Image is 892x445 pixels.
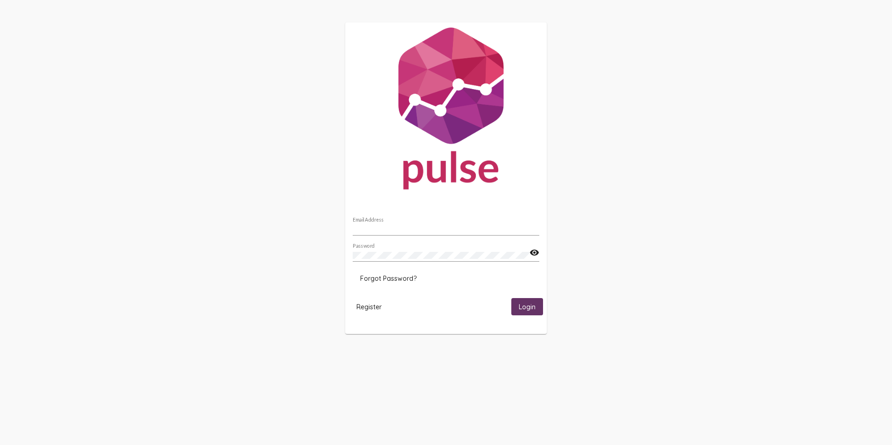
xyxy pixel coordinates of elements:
[345,22,547,199] img: Pulse For Good Logo
[511,298,543,315] button: Login
[349,298,389,315] button: Register
[353,270,424,287] button: Forgot Password?
[356,303,382,311] span: Register
[530,247,539,258] mat-icon: visibility
[519,303,536,311] span: Login
[360,274,417,283] span: Forgot Password?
